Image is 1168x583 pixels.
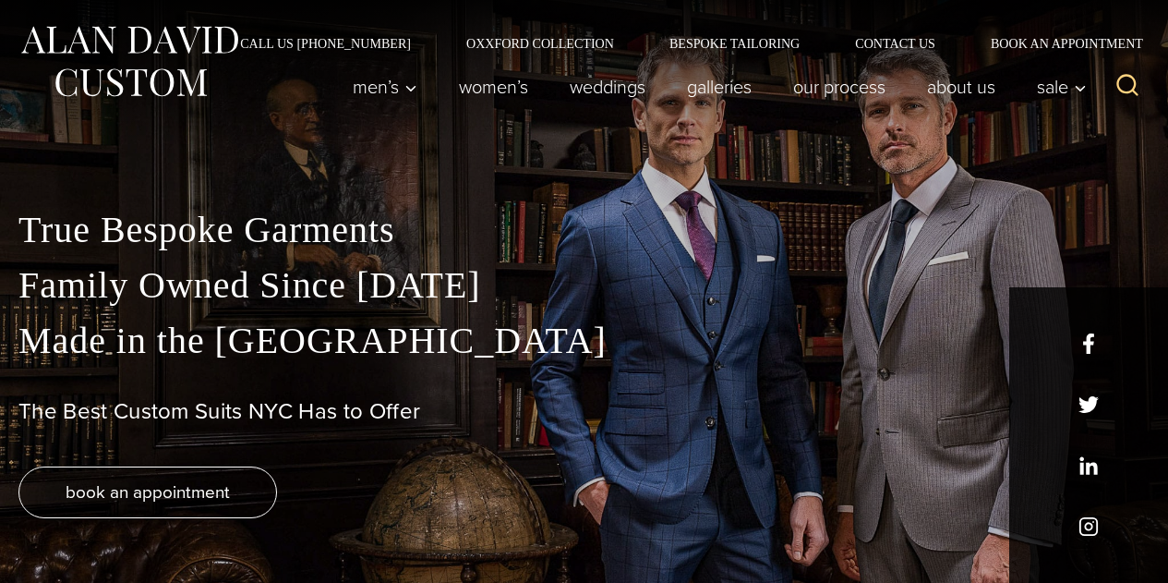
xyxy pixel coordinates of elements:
[439,37,642,50] a: Oxxford Collection
[642,37,827,50] a: Bespoke Tailoring
[773,68,907,105] a: Our Process
[1037,78,1087,96] span: Sale
[212,37,439,50] a: Call Us [PHONE_NUMBER]
[18,20,240,103] img: Alan David Custom
[212,37,1150,50] nav: Secondary Navigation
[18,202,1150,369] p: True Bespoke Garments Family Owned Since [DATE] Made in the [GEOGRAPHIC_DATA]
[963,37,1150,50] a: Book an Appointment
[353,78,417,96] span: Men’s
[18,398,1150,425] h1: The Best Custom Suits NYC Has to Offer
[667,68,773,105] a: Galleries
[1105,65,1150,109] button: View Search Form
[18,467,277,518] a: book an appointment
[827,37,963,50] a: Contact Us
[332,68,1097,105] nav: Primary Navigation
[439,68,549,105] a: Women’s
[907,68,1017,105] a: About Us
[549,68,667,105] a: weddings
[66,479,230,505] span: book an appointment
